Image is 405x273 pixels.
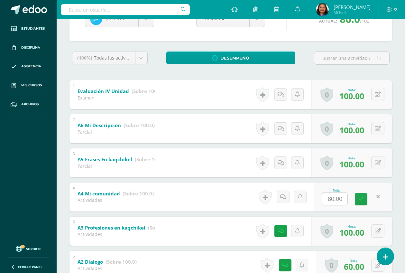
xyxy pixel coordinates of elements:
[322,193,347,205] input: 0-100.0
[21,102,39,107] span: Archivos
[21,26,45,31] span: Estudiantes
[78,189,154,199] a: A4 Mi comunidad (Sobre 100.0)
[339,224,364,229] div: Nota:
[339,90,364,101] span: 100.00
[360,18,369,24] span: /100
[320,224,333,239] a: 0
[78,231,155,237] div: Actividades
[18,265,42,269] span: Cerrar panel
[344,258,364,263] div: Nota:
[5,19,51,38] a: Estudiantes
[78,120,155,131] a: A6 Mi Descripción (Sobre 100.0)
[78,163,155,169] div: Parcial
[339,88,364,92] div: Nota:
[123,190,154,197] strong: (Sobre 100.0)
[78,257,137,267] a: A2 Dialogo (Sobre 100.0)
[124,122,155,128] strong: (Sobre 100.0)
[106,15,142,22] span: [PERSON_NAME]
[5,76,51,95] a: Mis cursos
[334,4,371,10] span: [PERSON_NAME]
[21,64,41,69] span: Asistencia
[320,121,333,136] a: 0
[106,259,137,265] strong: (Sobre 100.0)
[135,156,166,163] strong: (Sobre 100.0)
[78,86,163,97] a: Evaluación IV Unidad (Sobre 100.0)
[148,224,179,231] strong: (Sobre 100.0)
[339,122,364,126] div: Nota:
[78,155,166,165] a: A5 Frases En kaqchikel (Sobre 100.0)
[26,247,41,251] span: Soporte
[322,189,350,192] div: Nota
[334,10,371,15] span: Mi Perfil
[316,3,329,16] img: 95ff7255e5efb9ef498d2607293e1cff.png
[314,52,389,64] input: Buscar una actividad aquí...
[339,227,364,238] span: 100.00
[78,259,103,265] b: A2 Dialogo
[132,88,163,94] strong: (Sobre 100.0)
[339,159,364,170] span: 100.00
[339,156,364,160] div: Nota:
[5,57,51,76] a: Asistencia
[77,55,92,61] span: (100%)
[5,95,51,114] a: Archivos
[320,87,333,102] a: 0
[78,129,155,135] div: Parcial
[21,83,42,88] span: Mis cursos
[5,38,51,57] a: Disciplina
[220,52,249,64] span: Desempeño
[78,265,137,271] div: Actividades
[78,88,129,94] b: Evaluación IV Unidad
[78,95,155,101] div: Examen
[339,125,364,136] span: 100.00
[78,223,179,233] a: A3 Profesiones en kaqchikel (Sobre 100.0)
[344,261,364,272] span: 60.00
[21,45,40,50] span: Disciplina
[78,224,145,231] b: A3 Profesiones en kaqchikel
[94,55,174,61] span: Todas las actividades de esta unidad
[325,258,338,273] a: 0
[61,4,190,15] input: Busca un usuario...
[78,156,132,163] b: A5 Frases En kaqchikel
[72,52,147,64] a: (100%)Todas las actividades de esta unidad
[166,52,296,64] a: Desempeño
[78,197,154,203] div: Actividades
[320,155,333,170] a: 0
[8,244,49,253] a: Soporte
[78,122,121,128] b: A6 Mi Descripción
[78,190,120,197] b: A4 Mi comunidad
